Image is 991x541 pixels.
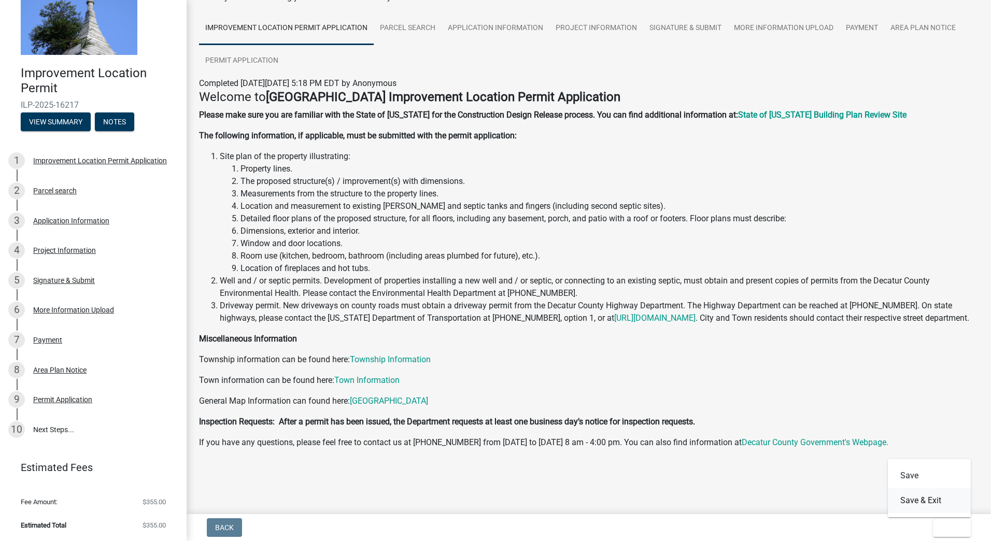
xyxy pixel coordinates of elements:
li: Detailed floor plans of the proposed structure, for all floors, including any basement, porch, an... [240,212,979,225]
li: Room use (kitchen, bedroom, bathroom (including areas plumbed for future), etc.). [240,250,979,262]
li: Location of fireplaces and hot tubs. [240,262,979,275]
button: Back [207,518,242,537]
li: The proposed structure(s) / improvement(s) with dimensions. [240,175,979,188]
li: Measurements from the structure to the property lines. [240,188,979,200]
p: Township information can be found here: [199,353,979,366]
div: Project Information [33,247,96,254]
h4: Improvement Location Permit [21,66,178,96]
div: 10 [8,421,25,438]
div: 9 [8,391,25,408]
a: [GEOGRAPHIC_DATA] [350,396,428,406]
button: Save [888,463,971,488]
div: 1 [8,152,25,169]
div: 5 [8,272,25,289]
span: Fee Amount: [21,499,58,505]
div: Exit [888,459,971,517]
p: General Map Information can found here: [199,395,979,407]
div: 7 [8,332,25,348]
a: Township Information [350,354,431,364]
div: 4 [8,242,25,259]
p: Town information can be found here: [199,374,979,387]
strong: Miscellaneous Information [199,334,297,344]
span: $355.00 [143,522,166,529]
span: Completed [DATE][DATE] 5:18 PM EDT by Anonymous [199,78,397,88]
a: Permit Application [199,45,285,78]
div: Parcel search [33,187,77,194]
span: ILP-2025-16217 [21,100,166,110]
button: View Summary [21,112,91,131]
li: Property lines. [240,163,979,175]
p: If you have any questions, please feel free to contact us at [PHONE_NUMBER] from [DATE] to [DATE]... [199,436,979,449]
span: Back [215,523,234,532]
wm-modal-confirm: Notes [95,118,134,126]
li: Location and measurement to existing [PERSON_NAME] and septic tanks and fingers (including second... [240,200,979,212]
span: Exit [941,523,956,532]
wm-modal-confirm: Summary [21,118,91,126]
a: Signature & Submit [643,12,728,45]
button: Save & Exit [888,488,971,513]
a: Town Information [334,375,400,385]
a: [URL][DOMAIN_NAME] [614,313,696,323]
a: Estimated Fees [8,457,170,478]
button: Notes [95,112,134,131]
a: More Information Upload [728,12,840,45]
a: Application Information [442,12,549,45]
div: Application Information [33,217,109,224]
a: Project Information [549,12,643,45]
h4: Welcome to [199,90,979,105]
strong: Please make sure you are familiar with the State of [US_STATE] for the Construction Design Releas... [199,110,738,120]
div: Area Plan Notice [33,366,87,374]
a: Improvement Location Permit Application [199,12,374,45]
li: Well and / or septic permits. Development of properties installing a new well and / or septic, or... [220,275,979,300]
li: Dimensions, exterior and interior. [240,225,979,237]
a: Payment [840,12,884,45]
a: State of [US_STATE] Building Plan Review Site [738,110,907,120]
div: More Information Upload [33,306,114,314]
strong: [GEOGRAPHIC_DATA] Improvement Location Permit Application [266,90,620,104]
a: Parcel search [374,12,442,45]
div: Payment [33,336,62,344]
li: Window and door locations. [240,237,979,250]
div: 8 [8,362,25,378]
button: Exit [933,518,971,537]
li: Site plan of the property illustrating: [220,150,979,275]
div: Permit Application [33,396,92,403]
div: 2 [8,182,25,199]
span: Estimated Total [21,522,66,529]
a: Decatur County Government's Webpage. [742,437,888,447]
strong: The following information, if applicable, must be submitted with the permit application: [199,131,517,140]
div: 6 [8,302,25,318]
div: 3 [8,212,25,229]
li: Driveway permit. New driveways on county roads must obtain a driveway permit from the Decatur Cou... [220,300,979,324]
strong: Inspection Requests: After a permit has been issued, the Department requests at least one busines... [199,417,695,426]
a: Area Plan Notice [884,12,962,45]
span: $355.00 [143,499,166,505]
div: Signature & Submit [33,277,95,284]
div: Improvement Location Permit Application [33,157,167,164]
